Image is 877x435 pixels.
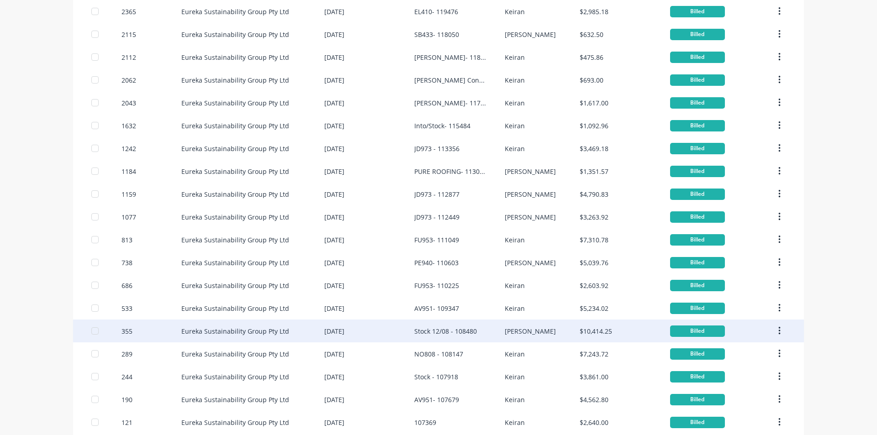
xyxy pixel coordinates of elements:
div: Keiran [505,75,525,85]
div: $7,310.78 [580,235,608,245]
div: Eureka Sustainability Group Pty Ltd [181,52,289,62]
div: Eureka Sustainability Group Pty Ltd [181,304,289,313]
div: [PERSON_NAME] [505,189,556,199]
div: NO808 - 108147 [414,349,463,359]
div: 738 [122,258,132,267]
div: Billed [670,211,725,223]
div: JD973 - 112877 [414,189,460,199]
div: 190 [122,395,132,404]
div: [DATE] [324,326,344,336]
div: $2,603.92 [580,281,608,290]
div: [PERSON_NAME] [505,212,556,222]
div: Keiran [505,418,525,427]
div: [DATE] [324,144,344,153]
div: Eureka Sustainability Group Pty Ltd [181,144,289,153]
div: Keiran [505,281,525,290]
div: Eureka Sustainability Group Pty Ltd [181,418,289,427]
div: Eureka Sustainability Group Pty Ltd [181,30,289,39]
div: Billed [670,325,725,337]
div: Stock 12/08 - 108480 [414,326,477,336]
div: Billed [670,417,725,428]
div: PURE ROOFING- 113007 [414,167,486,176]
div: Keiran [505,121,525,131]
div: Keiran [505,395,525,404]
div: [DATE] [324,281,344,290]
div: $3,263.92 [580,212,608,222]
div: AV951- 107679 [414,395,459,404]
div: [DATE] [324,349,344,359]
div: 2365 [122,7,136,16]
div: Eureka Sustainability Group Pty Ltd [181,326,289,336]
div: $10,414.25 [580,326,612,336]
div: $693.00 [580,75,603,85]
div: 289 [122,349,132,359]
div: $5,039.76 [580,258,608,267]
div: [DATE] [324,258,344,267]
div: [PERSON_NAME] [505,167,556,176]
div: 1077 [122,212,136,222]
div: $2,985.18 [580,7,608,16]
div: $1,092.96 [580,121,608,131]
div: Into/Stock- 115484 [414,121,470,131]
div: Eureka Sustainability Group Pty Ltd [181,212,289,222]
div: $475.86 [580,52,603,62]
div: Billed [670,120,725,131]
div: 121 [122,418,132,427]
div: 1632 [122,121,136,131]
div: Billed [670,371,725,383]
div: Keiran [505,235,525,245]
div: [DATE] [324,212,344,222]
div: [DATE] [324,7,344,16]
div: Billed [670,257,725,268]
div: [DATE] [324,372,344,382]
div: 355 [122,326,132,336]
div: [DATE] [324,30,344,39]
div: Billed [670,74,725,86]
div: 1242 [122,144,136,153]
div: Keiran [505,349,525,359]
div: Eureka Sustainability Group Pty Ltd [181,167,289,176]
div: FU953- 111049 [414,235,459,245]
div: $1,617.00 [580,98,608,108]
div: 686 [122,281,132,290]
div: 107369 [414,418,436,427]
div: Billed [670,166,725,177]
div: $2,640.00 [580,418,608,427]
div: Eureka Sustainability Group Pty Ltd [181,75,289,85]
div: $4,790.83 [580,189,608,199]
div: Keiran [505,372,525,382]
div: [DATE] [324,167,344,176]
div: Eureka Sustainability Group Pty Ltd [181,349,289,359]
div: Keiran [505,98,525,108]
div: Eureka Sustainability Group Pty Ltd [181,281,289,290]
div: Eureka Sustainability Group Pty Ltd [181,395,289,404]
div: $632.50 [580,30,603,39]
div: Billed [670,234,725,246]
div: Billed [670,143,725,154]
div: Billed [670,394,725,405]
div: 2062 [122,75,136,85]
div: 1159 [122,189,136,199]
div: [PERSON_NAME] [505,326,556,336]
div: Billed [670,189,725,200]
div: Stock - 107918 [414,372,458,382]
div: SB433- 118050 [414,30,459,39]
div: FU953- 110225 [414,281,459,290]
div: Billed [670,348,725,360]
div: Billed [670,280,725,291]
div: Eureka Sustainability Group Pty Ltd [181,372,289,382]
div: 533 [122,304,132,313]
div: Billed [670,29,725,40]
div: [DATE] [324,304,344,313]
div: Billed [670,52,725,63]
div: 1184 [122,167,136,176]
div: $4,562.80 [580,395,608,404]
div: Billed [670,97,725,109]
div: [DATE] [324,121,344,131]
div: Keiran [505,7,525,16]
div: 244 [122,372,132,382]
div: 2112 [122,52,136,62]
div: Eureka Sustainability Group Pty Ltd [181,258,289,267]
div: [DATE] [324,98,344,108]
div: [PERSON_NAME]- 117606 [414,98,486,108]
